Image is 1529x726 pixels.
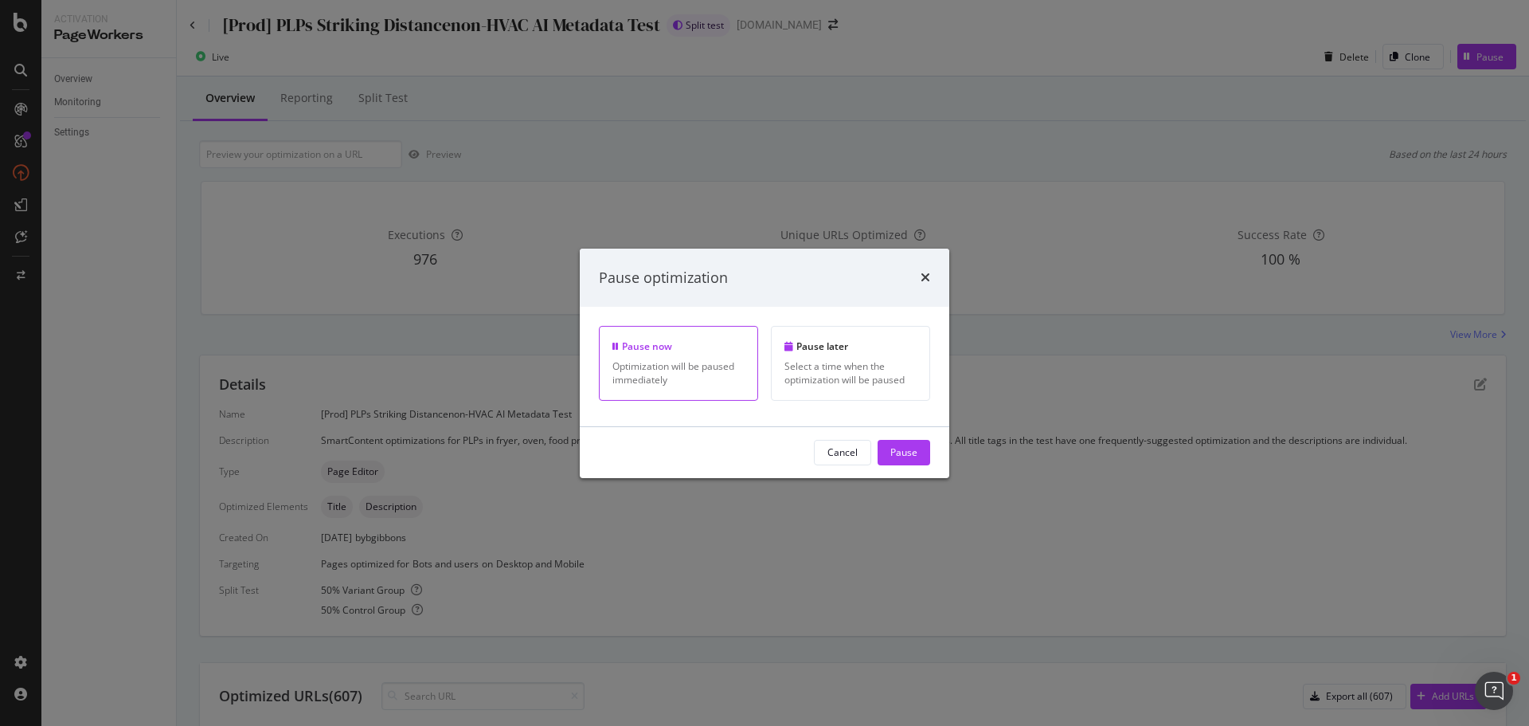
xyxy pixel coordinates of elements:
[890,445,917,459] div: Pause
[580,248,949,477] div: modal
[599,267,728,288] div: Pause optimization
[784,339,917,353] div: Pause later
[1475,672,1513,710] iframe: Intercom live chat
[1507,672,1520,685] span: 1
[612,359,745,387] div: Optimization will be paused immediately
[921,267,930,288] div: times
[784,359,917,387] div: Select a time when the optimization will be paused
[827,445,858,459] div: Cancel
[878,440,930,465] button: Pause
[612,339,745,353] div: Pause now
[814,440,871,465] button: Cancel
